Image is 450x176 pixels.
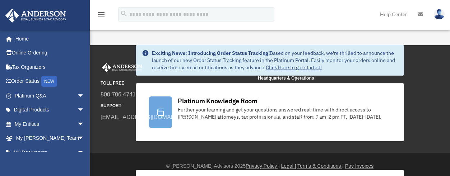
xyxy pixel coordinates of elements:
a: Platinum Q&Aarrow_drop_down [5,89,95,103]
div: Based on your feedback, we're thrilled to announce the launch of our new Order Status Tracking fe... [152,49,398,71]
span: arrow_drop_down [77,117,92,132]
a: Pay Invoices [345,163,374,169]
i: search [120,10,128,18]
a: Home [5,32,92,46]
small: SUPPORT [101,102,253,110]
a: Digital Productsarrow_drop_down [5,103,95,117]
a: Privacy Policy | [246,163,280,169]
a: My [PERSON_NAME] Teamarrow_drop_down [5,131,95,146]
a: Terms & Conditions | [297,163,344,169]
small: Headquarters & Operations [258,75,410,82]
a: [STREET_ADDRESS][PERSON_NAME] [258,86,362,92]
a: My Documentsarrow_drop_down [5,145,95,160]
a: 800.706.4741 [101,91,136,97]
span: arrow_drop_down [77,103,92,118]
a: [EMAIL_ADDRESS][DOMAIN_NAME] [101,114,198,120]
a: Order StatusNEW [5,74,95,89]
div: NEW [41,76,57,87]
a: [GEOGRAPHIC_DATA][US_STATE] [258,96,350,103]
span: arrow_drop_down [77,89,92,103]
small: TOLL FREE [101,80,253,87]
img: User Pic [434,9,445,19]
img: Anderson Advisors Platinum Portal [101,63,144,72]
i: menu [97,10,106,19]
a: menu [97,13,106,19]
a: Online Ordering [5,46,95,60]
span: arrow_drop_down [77,145,92,160]
a: Tax Organizers [5,60,95,74]
strong: Exciting News: Introducing Order Status Tracking! [152,50,270,56]
span: arrow_drop_down [77,131,92,146]
a: Legal | [281,163,296,169]
a: My Entitiesarrow_drop_down [5,117,95,131]
img: Anderson Advisors Platinum Portal [3,9,68,23]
